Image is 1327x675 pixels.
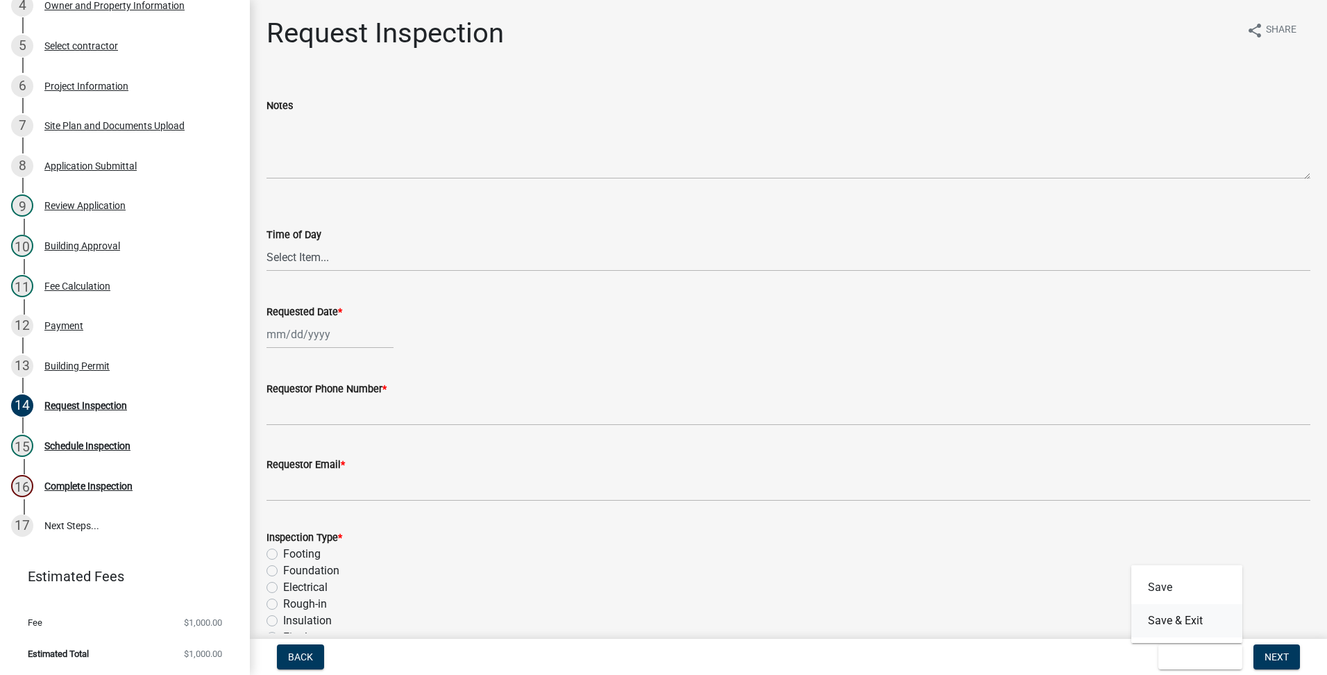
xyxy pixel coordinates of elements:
[11,155,33,177] div: 8
[44,281,110,291] div: Fee Calculation
[11,275,33,297] div: 11
[11,115,33,137] div: 7
[11,394,33,417] div: 14
[283,596,327,612] label: Rough-in
[11,235,33,257] div: 10
[1169,651,1223,662] span: Save & Exit
[44,81,128,91] div: Project Information
[267,533,342,543] label: Inspection Type
[1235,17,1308,44] button: shareShare
[11,75,33,97] div: 6
[44,321,83,331] div: Payment
[11,315,33,337] div: 12
[44,401,127,410] div: Request Inspection
[267,320,394,349] input: mm/dd/yyyy
[44,1,185,10] div: Owner and Property Information
[288,651,313,662] span: Back
[44,201,126,210] div: Review Application
[28,618,42,627] span: Fee
[1246,22,1263,39] i: share
[283,546,321,562] label: Footing
[1253,644,1300,669] button: Next
[184,618,222,627] span: $1,000.00
[1131,571,1242,604] button: Save
[44,361,110,371] div: Building Permit
[44,121,185,131] div: Site Plan and Documents Upload
[283,579,328,596] label: Electrical
[11,475,33,497] div: 16
[44,41,118,51] div: Select contractor
[267,231,321,240] label: Time of Day
[11,355,33,377] div: 13
[1266,22,1296,39] span: Share
[1131,565,1242,643] div: Save & Exit
[44,161,137,171] div: Application Submittal
[184,649,222,658] span: $1,000.00
[283,562,339,579] label: Foundation
[1131,604,1242,637] button: Save & Exit
[277,644,324,669] button: Back
[267,308,342,317] label: Requested Date
[1265,651,1289,662] span: Next
[11,515,33,537] div: 17
[267,101,293,111] label: Notes
[44,241,120,251] div: Building Approval
[267,385,387,394] label: Requestor Phone Number
[44,441,130,451] div: Schedule Inspection
[11,435,33,457] div: 15
[283,629,307,646] label: Final
[11,562,228,590] a: Estimated Fees
[44,481,133,491] div: Complete Inspection
[1158,644,1242,669] button: Save & Exit
[283,612,332,629] label: Insulation
[11,194,33,217] div: 9
[11,35,33,57] div: 5
[267,460,345,470] label: Requestor Email
[28,649,89,658] span: Estimated Total
[267,17,504,50] h1: Request Inspection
